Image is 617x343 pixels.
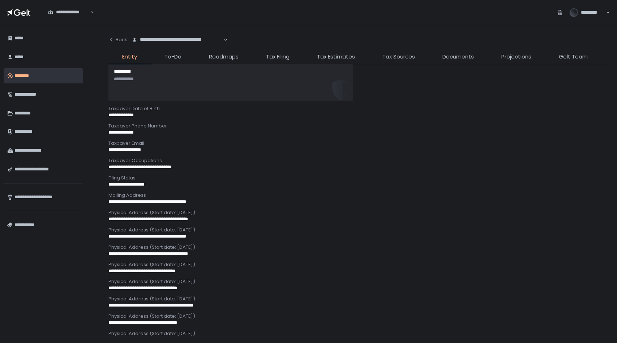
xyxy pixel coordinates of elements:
[108,227,607,233] div: Physical Address (Start date: [DATE])
[209,53,239,61] span: Roadmaps
[108,330,607,337] div: Physical Address (Start date: [DATE])
[132,43,223,50] input: Search for option
[108,209,607,216] div: Physical Address (Start date: [DATE])
[382,53,415,61] span: Tax Sources
[108,32,127,47] button: Back
[164,53,181,61] span: To-Do
[108,296,607,302] div: Physical Address (Start date: [DATE])
[108,140,607,147] div: Taxpayer Email
[501,53,531,61] span: Projections
[317,53,355,61] span: Tax Estimates
[108,36,127,43] div: Back
[559,53,588,61] span: Gelt Team
[108,278,607,285] div: Physical Address (Start date: [DATE])
[108,123,607,129] div: Taxpayer Phone Number
[43,5,94,20] div: Search for option
[108,175,607,181] div: Filing Status
[48,16,90,23] input: Search for option
[108,261,607,268] div: Physical Address (Start date: [DATE])
[127,32,227,47] div: Search for option
[108,192,607,199] div: Mailing Address
[442,53,474,61] span: Documents
[108,313,607,320] div: Physical Address (Start date: [DATE])
[108,157,607,164] div: Taxpayer Occupations
[122,53,137,61] span: Entity
[108,244,607,251] div: Physical Address (Start date: [DATE])
[108,105,607,112] div: Taxpayer Date of Birth
[266,53,290,61] span: Tax Filing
